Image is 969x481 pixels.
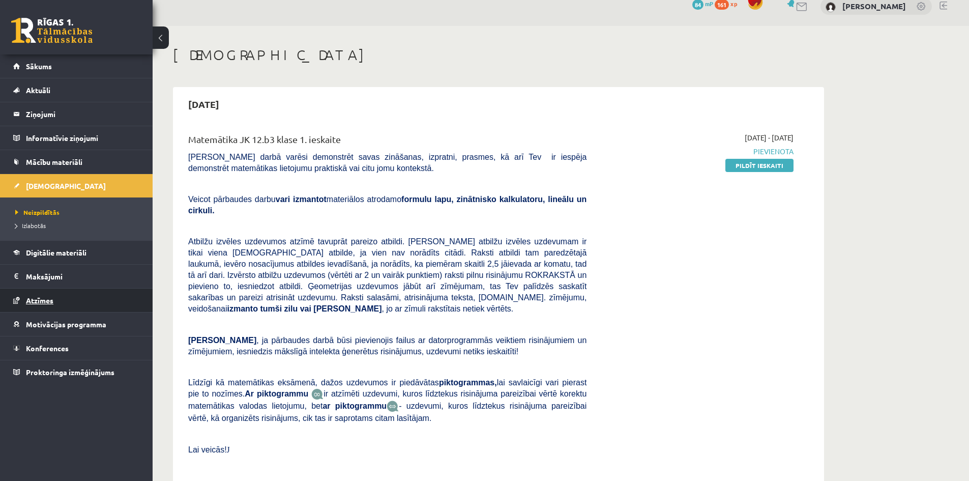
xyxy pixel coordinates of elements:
a: Rīgas 1. Tālmācības vidusskola [11,18,93,43]
b: izmanto [227,304,258,313]
legend: Informatīvie ziņojumi [26,126,140,150]
div: Matemātika JK 12.b3 klase 1. ieskaite [188,132,586,151]
h1: [DEMOGRAPHIC_DATA] [173,46,824,64]
a: Proktoringa izmēģinājums [13,360,140,384]
span: J [227,445,230,454]
span: Motivācijas programma [26,320,106,329]
span: Sākums [26,62,52,71]
b: ar piktogrammu [322,402,387,410]
b: vari izmantot [276,195,327,204]
a: Aktuāli [13,78,140,102]
a: Mācību materiāli [13,150,140,174]
span: Lai veicās! [188,445,227,454]
span: [DEMOGRAPHIC_DATA] [26,181,106,190]
span: Izlabotās [15,221,46,230]
span: Konferences [26,344,69,353]
span: Veicot pārbaudes darbu materiālos atrodamo [188,195,586,215]
span: ir atzīmēti uzdevumi, kuros līdztekus risinājuma pareizībai vērtē korektu matemātikas valodas lie... [188,389,586,410]
legend: Ziņojumi [26,102,140,126]
a: [DEMOGRAPHIC_DATA] [13,174,140,197]
a: Neizpildītās [15,208,142,217]
a: Maksājumi [13,265,140,288]
span: Atbilžu izvēles uzdevumos atzīmē tavuprāt pareizo atbildi. [PERSON_NAME] atbilžu izvēles uzdevuma... [188,237,586,313]
a: Konferences [13,336,140,360]
a: Atzīmes [13,289,140,312]
a: [PERSON_NAME] [842,1,906,11]
span: Aktuāli [26,86,50,95]
a: Sākums [13,54,140,78]
a: Izlabotās [15,221,142,230]
span: [DATE] - [DATE] [745,132,794,143]
span: Mācību materiāli [26,157,82,166]
legend: Maksājumi [26,265,140,288]
b: Ar piktogrammu [245,389,308,398]
b: tumši zilu vai [PERSON_NAME] [260,304,381,313]
a: Informatīvie ziņojumi [13,126,140,150]
span: Digitālie materiāli [26,248,86,257]
a: Ziņojumi [13,102,140,126]
b: formulu lapu, zinātnisko kalkulatoru, lineālu un cirkuli. [188,195,586,215]
img: Ksenija Smirnova [826,2,836,12]
span: Pievienota [602,146,794,157]
a: Pildīt ieskaiti [725,159,794,172]
a: Digitālie materiāli [13,241,140,264]
span: Līdzīgi kā matemātikas eksāmenā, dažos uzdevumos ir piedāvātas lai savlaicīgi vari pierast pie to... [188,378,586,398]
span: Proktoringa izmēģinājums [26,367,114,377]
span: Atzīmes [26,296,53,305]
span: [PERSON_NAME] [188,336,256,345]
span: , ja pārbaudes darbā būsi pievienojis failus ar datorprogrammās veiktiem risinājumiem un zīmējumi... [188,336,586,356]
b: piktogrammas, [439,378,497,387]
img: JfuEzvunn4EvwAAAAASUVORK5CYII= [311,388,324,400]
span: Neizpildītās [15,208,60,216]
h2: [DATE] [178,92,229,116]
img: wKvN42sLe3LLwAAAABJRU5ErkJggg== [387,401,399,412]
a: Motivācijas programma [13,313,140,336]
span: [PERSON_NAME] darbā varēsi demonstrēt savas zināšanas, izpratni, prasmes, kā arī Tev ir iespēja d... [188,153,586,173]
